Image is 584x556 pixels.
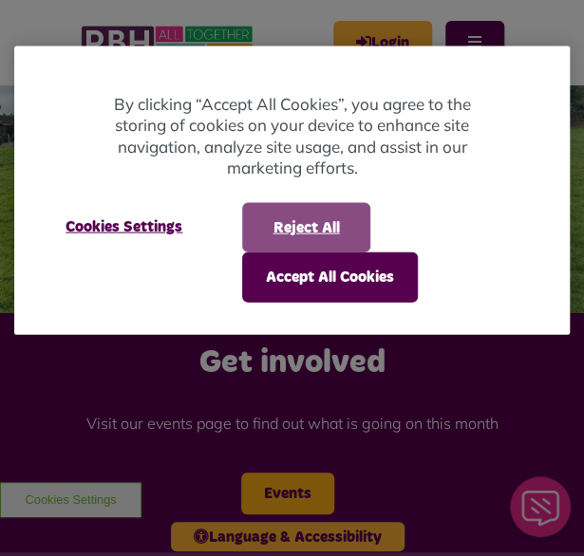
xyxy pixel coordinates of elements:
[14,46,569,334] div: Cookie banner
[90,93,493,178] p: By clicking “Accept All Cookies”, you agree to the storing of cookies on your device to enhance s...
[242,252,418,302] button: Accept All Cookies
[14,46,569,334] div: Privacy
[11,6,72,66] div: Close Web Assistant
[242,202,370,251] button: Reject All
[43,202,205,250] button: Cookies Settings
